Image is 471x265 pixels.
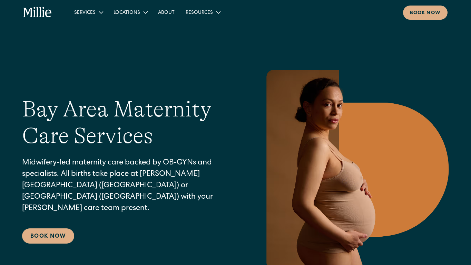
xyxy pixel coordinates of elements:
[114,9,140,17] div: Locations
[22,158,235,215] p: Midwifery-led maternity care backed by OB-GYNs and specialists. All births take place at [PERSON_...
[74,9,96,17] div: Services
[153,7,180,18] a: About
[410,10,441,17] div: Book now
[180,7,225,18] div: Resources
[186,9,213,17] div: Resources
[22,96,235,149] h1: Bay Area Maternity Care Services
[69,7,108,18] div: Services
[403,6,448,20] a: Book now
[22,228,74,244] a: Book Now
[23,7,52,18] a: home
[108,7,153,18] div: Locations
